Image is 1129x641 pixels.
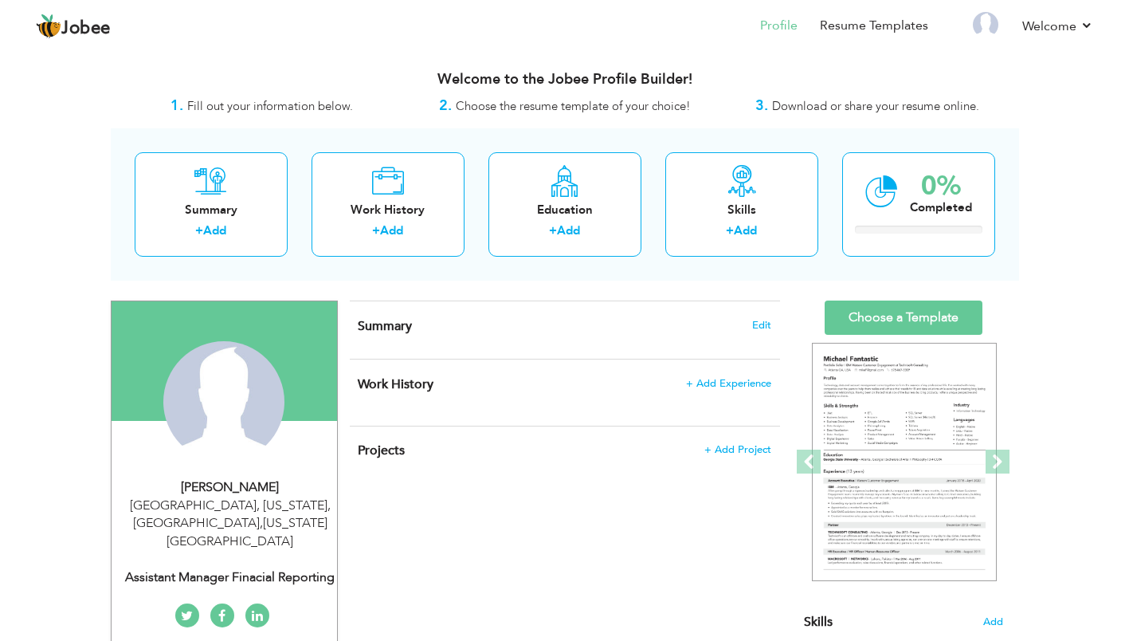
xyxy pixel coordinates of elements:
span: Fill out your information below. [187,98,353,114]
span: Download or share your resume online. [772,98,979,114]
a: Choose a Template [825,301,982,335]
div: [GEOGRAPHIC_DATA], [US_STATE], [GEOGRAPHIC_DATA] [US_STATE] [GEOGRAPHIC_DATA] [123,497,337,552]
img: Profile Img [973,12,998,37]
span: Choose the resume template of your choice! [456,98,691,114]
h4: Adding a summary is a quick and easy way to highlight your experience and interests. [358,318,770,334]
label: + [372,222,380,239]
a: Add [203,222,226,238]
span: Summary [358,317,412,335]
span: Work History [358,376,433,393]
div: Work History [324,202,452,218]
label: + [549,222,557,239]
img: Fahad Mughira [163,341,284,462]
strong: 2. [439,96,452,116]
span: Projects [358,442,405,459]
div: Assistant Manager Finacial Reporting [123,568,337,587]
strong: 1. [171,96,183,116]
label: + [195,222,203,239]
a: Resume Templates [820,17,928,35]
img: jobee.io [36,14,61,39]
div: Summary [147,202,275,218]
a: Welcome [1022,17,1093,36]
h3: Welcome to the Jobee Profile Builder! [111,72,1019,88]
label: + [726,222,734,239]
span: Skills [804,613,833,631]
div: Completed [910,199,972,216]
a: Add [380,222,403,238]
h4: This helps to show the companies you have worked for. [358,376,770,392]
span: , [260,514,263,532]
div: Skills [678,202,806,218]
a: Add [557,222,580,238]
h4: This helps to highlight the project, tools and skills you have worked on. [358,442,770,458]
span: Jobee [61,20,111,37]
span: Add [983,615,1003,630]
a: Profile [760,17,798,35]
span: Edit [752,320,771,331]
div: 0% [910,173,972,199]
div: Education [501,202,629,218]
div: [PERSON_NAME] [123,478,337,497]
span: + Add Project [704,444,771,455]
strong: 3. [755,96,768,116]
a: Add [734,222,757,238]
span: + Add Experience [686,378,771,389]
a: Jobee [36,14,111,39]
